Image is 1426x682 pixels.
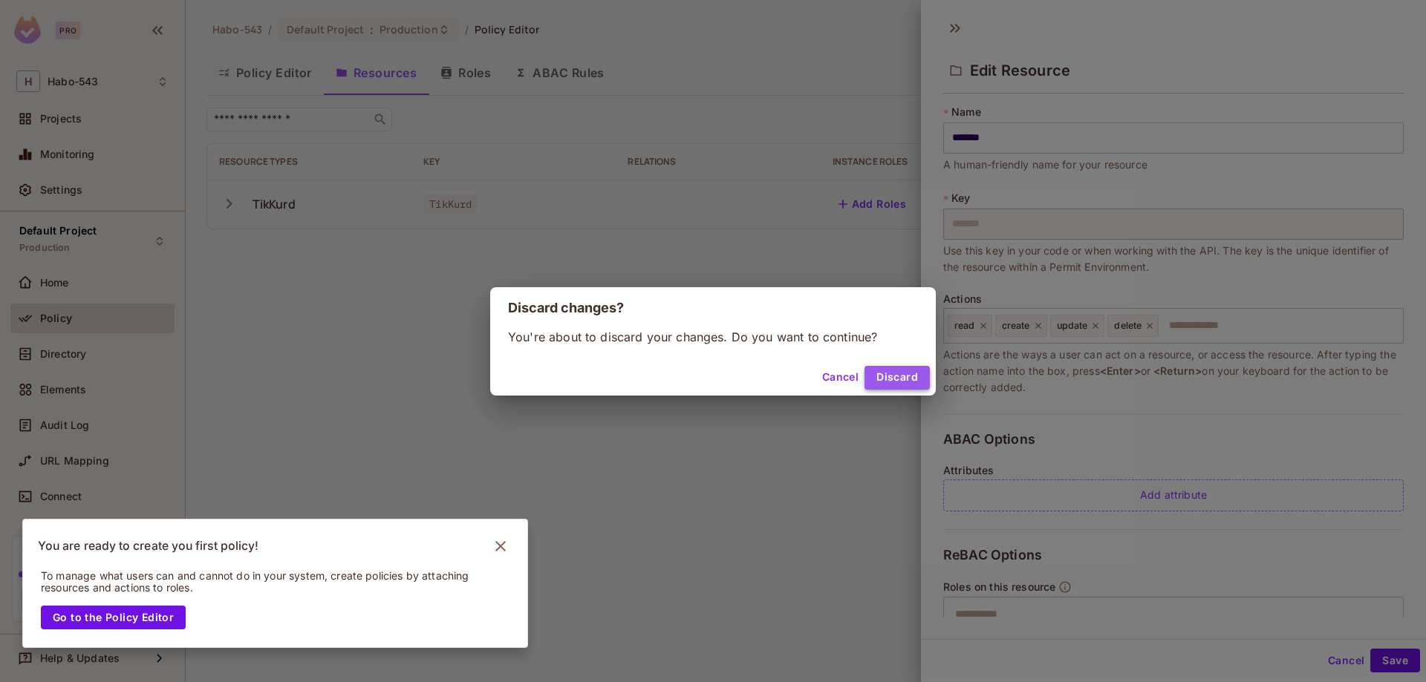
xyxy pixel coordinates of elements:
[41,606,186,629] button: Go to the Policy Editor
[508,329,918,345] p: You're about to discard your changes. Do you want to continue?
[41,570,489,594] p: To manage what users can and cannot do in your system, create policies by attaching resources and...
[38,539,258,554] p: You are ready to create you first policy!
[865,366,930,390] button: Discard
[490,287,936,329] h2: Discard changes?
[816,366,865,390] button: Cancel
